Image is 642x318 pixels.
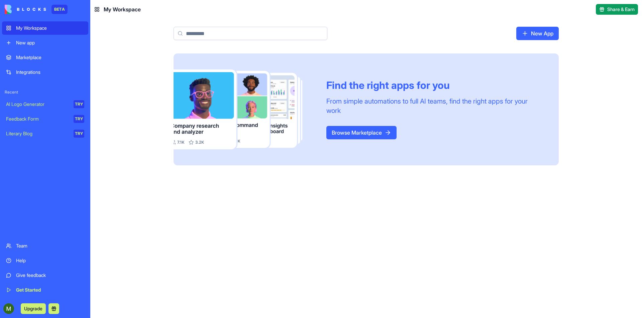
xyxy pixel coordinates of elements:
[16,69,84,75] div: Integrations
[2,239,88,253] a: Team
[2,90,88,95] span: Recent
[2,283,88,297] a: Get Started
[2,254,88,267] a: Help
[6,130,69,137] div: Literary Blog
[2,98,88,111] a: AI Logo GeneratorTRY
[104,5,141,13] span: My Workspace
[2,36,88,49] a: New app
[174,69,316,149] img: Frame_181_egmpey.png
[51,5,68,14] div: BETA
[2,112,88,126] a: Feedback FormTRY
[6,116,69,122] div: Feedback Form
[2,127,88,140] a: Literary BlogTRY
[16,54,84,61] div: Marketplace
[74,100,84,108] div: TRY
[607,6,635,13] span: Share & Earn
[3,303,14,314] img: ACg8ocItLKMo_Q4XKQXy84_6B62hAMjh7IirMActwcE5-6E6jGlZGg=s96-c
[2,269,88,282] a: Give feedback
[16,287,84,293] div: Get Started
[516,27,559,40] a: New App
[21,303,46,314] button: Upgrade
[326,126,397,139] a: Browse Marketplace
[326,79,543,91] div: Find the right apps for you
[2,21,88,35] a: My Workspace
[2,65,88,79] a: Integrations
[326,97,543,115] div: From simple automations to full AI teams, find the right apps for your work
[16,243,84,249] div: Team
[74,115,84,123] div: TRY
[16,39,84,46] div: New app
[74,130,84,138] div: TRY
[16,25,84,31] div: My Workspace
[5,5,46,14] img: logo
[596,4,638,15] button: Share & Earn
[16,257,84,264] div: Help
[2,51,88,64] a: Marketplace
[21,305,46,312] a: Upgrade
[5,5,68,14] a: BETA
[16,272,84,279] div: Give feedback
[6,101,69,108] div: AI Logo Generator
